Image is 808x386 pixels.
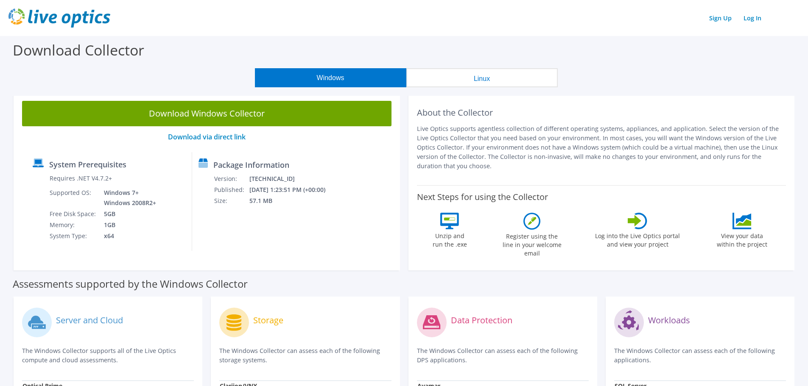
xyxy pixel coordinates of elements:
[214,184,249,195] td: Published:
[255,68,406,87] button: Windows
[249,195,337,206] td: 57.1 MB
[13,40,144,60] label: Download Collector
[50,174,112,183] label: Requires .NET V4.7.2+
[168,132,246,142] a: Download via direct link
[98,219,158,230] td: 1GB
[417,192,548,202] label: Next Steps for using the Collector
[213,161,289,169] label: Package Information
[49,208,98,219] td: Free Disk Space:
[22,101,391,126] a: Download Windows Collector
[49,187,98,208] td: Supported OS:
[711,229,772,249] label: View your data within the project
[253,316,283,325] label: Storage
[739,12,766,24] a: Log In
[406,68,558,87] button: Linux
[98,230,158,242] td: x64
[49,230,98,242] td: System Type:
[595,229,680,249] label: Log into the Live Optics portal and view your project
[22,346,194,365] p: The Windows Collector supports all of the Live Optics compute and cloud assessments.
[8,8,110,28] img: live_optics_svg.svg
[13,280,248,288] label: Assessments supported by the Windows Collector
[648,316,690,325] label: Workloads
[249,173,337,184] td: [TECHNICAL_ID]
[705,12,736,24] a: Sign Up
[49,160,126,169] label: System Prerequisites
[56,316,123,325] label: Server and Cloud
[249,184,337,195] td: [DATE] 1:23:51 PM (+00:00)
[417,346,589,365] p: The Windows Collector can assess each of the following DPS applications.
[214,173,249,184] td: Version:
[614,346,786,365] p: The Windows Collector can assess each of the following applications.
[417,108,786,118] h2: About the Collector
[500,230,564,258] label: Register using the line in your welcome email
[49,219,98,230] td: Memory:
[98,208,158,219] td: 5GB
[451,316,512,325] label: Data Protection
[417,124,786,171] p: Live Optics supports agentless collection of different operating systems, appliances, and applica...
[214,195,249,206] td: Size:
[98,187,158,208] td: Windows 7+ Windows 2008R2+
[219,346,391,365] p: The Windows Collector can assess each of the following storage systems.
[430,229,469,249] label: Unzip and run the .exe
